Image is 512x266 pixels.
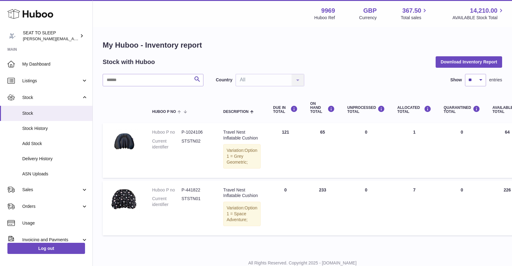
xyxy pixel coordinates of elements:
img: product image [109,187,140,213]
dt: Current identifier [152,138,181,150]
td: 65 [304,123,341,178]
img: amy@seattosleep.co.uk [7,31,17,41]
span: Stock [22,110,88,116]
a: 367.50 Total sales [401,6,428,21]
div: Variation: [223,202,261,226]
td: 0 [341,181,391,235]
div: ON HAND Total [310,102,335,114]
span: Huboo P no [152,110,176,114]
span: 0 [461,130,463,135]
span: 367.50 [402,6,421,15]
span: entries [489,77,502,83]
td: 0 [267,181,304,235]
span: Add Stock [22,141,88,147]
div: DUE IN TOTAL [273,105,298,114]
p: All Rights Reserved. Copyright 2025 - [DOMAIN_NAME] [98,260,507,266]
label: Country [216,77,233,83]
td: 0 [341,123,391,178]
td: 233 [304,181,341,235]
span: 0 [461,187,463,192]
span: ASN Uploads [22,171,88,177]
span: Invoicing and Payments [22,237,81,243]
span: Stock History [22,126,88,131]
span: Listings [22,78,81,84]
dt: Huboo P no [152,187,181,193]
strong: 9969 [321,6,335,15]
span: 14,210.00 [470,6,497,15]
dd: STSTN02 [181,138,211,150]
div: QUARANTINED Total [444,105,480,114]
span: Delivery History [22,156,88,162]
h1: My Huboo - Inventory report [103,40,502,50]
span: [PERSON_NAME][EMAIL_ADDRESS][DOMAIN_NAME] [23,36,124,41]
span: Total sales [401,15,428,21]
img: product image [109,129,140,153]
span: Sales [22,187,81,193]
td: 121 [267,123,304,178]
div: SEAT TO SLEEP [23,30,79,42]
span: Option 1 = Grey Geometric; [227,148,257,165]
span: Stock [22,95,81,101]
a: Log out [7,243,85,254]
a: 14,210.00 AVAILABLE Stock Total [452,6,505,21]
span: AVAILABLE Stock Total [452,15,505,21]
strong: GBP [363,6,377,15]
div: Travel Nest Inflatable Cushion [223,187,261,199]
dd: P-1024106 [181,129,211,135]
div: Huboo Ref [314,15,335,21]
h2: Stock with Huboo [103,58,155,66]
span: Orders [22,204,81,209]
dd: P-441822 [181,187,211,193]
span: Option 1 = Space Adventure; [227,205,257,222]
div: ALLOCATED Total [397,105,431,114]
td: 1 [391,123,437,178]
button: Download Inventory Report [436,56,502,67]
dt: Huboo P no [152,129,181,135]
div: Variation: [223,144,261,169]
div: Currency [359,15,377,21]
div: Travel Nest Inflatable Cushion [223,129,261,141]
span: Description [223,110,249,114]
dd: STSTN01 [181,196,211,208]
span: Usage [22,220,88,226]
div: UNPROCESSED Total [347,105,385,114]
td: 7 [391,181,437,235]
span: My Dashboard [22,61,88,67]
dt: Current identifier [152,196,181,208]
label: Show [450,77,462,83]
